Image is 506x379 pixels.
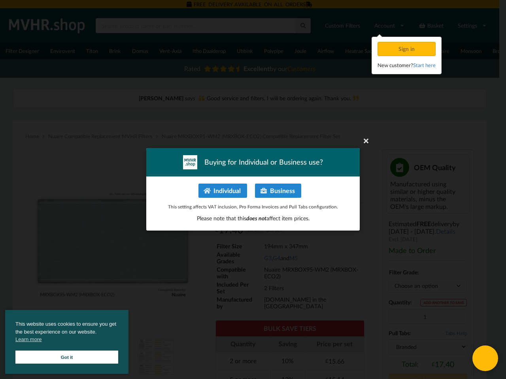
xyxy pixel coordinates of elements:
p: Please note that this affect item prices. [155,215,351,223]
div: New customer? [378,61,436,69]
button: Individual [198,184,247,198]
p: This setting affects VAT inclusion, Pro Forma Invoices and Pull Tabs configuration. [155,203,351,210]
button: Business [255,184,301,198]
div: Sign in [378,42,436,56]
span: Buying for Individual or Business use? [204,158,323,167]
span: This website uses cookies to ensure you get the best experience on our website. [15,320,118,345]
a: cookies - Learn more [15,336,42,343]
a: Sign in [378,45,437,52]
a: Start here [413,62,436,68]
a: Got it cookie [15,351,118,364]
span: does not [246,215,266,222]
div: cookieconsent [5,310,128,374]
img: mvhr-inverted.png [183,155,197,169]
